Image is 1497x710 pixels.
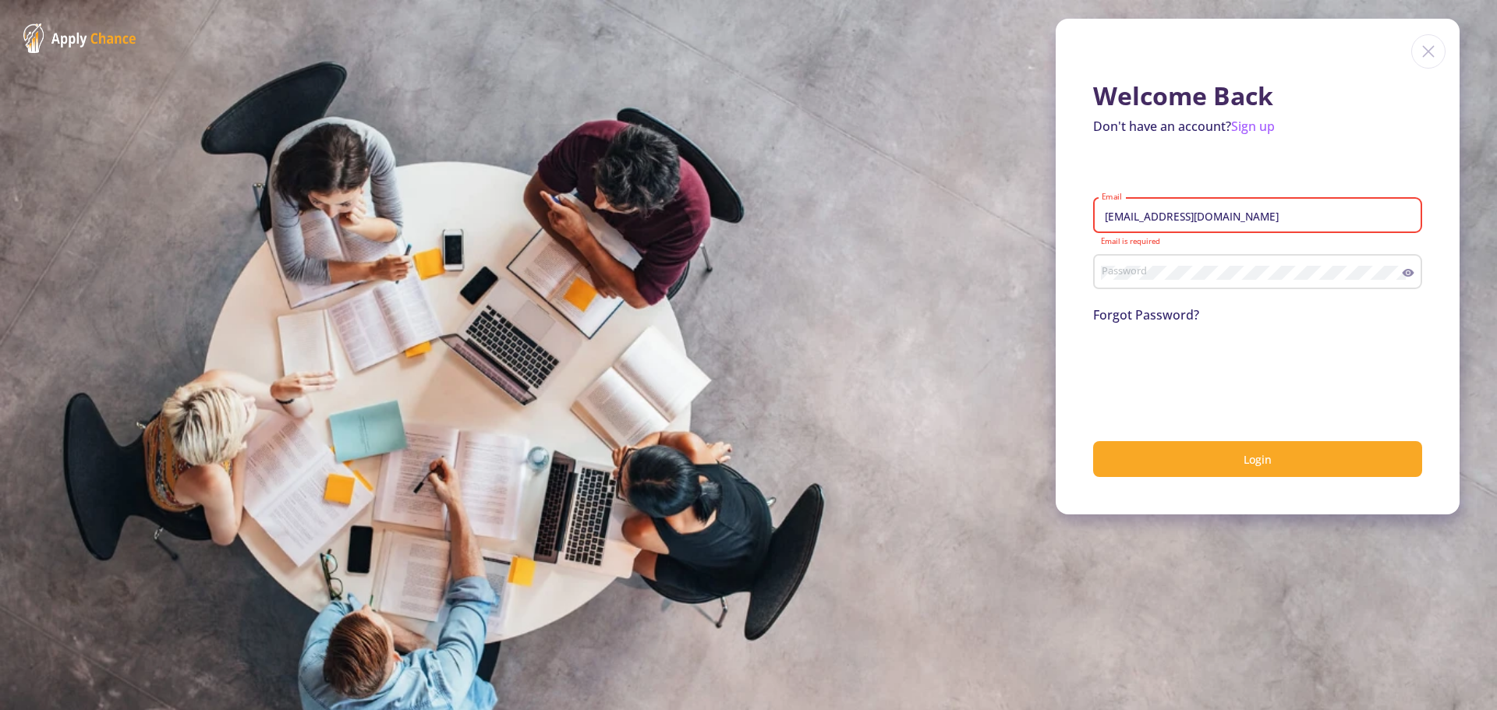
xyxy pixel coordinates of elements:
img: close icon [1411,34,1446,69]
a: Forgot Password? [1093,306,1199,323]
span: Login [1244,452,1272,467]
button: Login [1093,441,1422,478]
a: Sign up [1231,118,1275,135]
mat-error: Email is required [1101,238,1415,246]
img: ApplyChance Logo [23,23,136,53]
h1: Welcome Back [1093,81,1422,111]
p: Don't have an account? [1093,117,1422,136]
iframe: reCAPTCHA [1093,343,1330,404]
